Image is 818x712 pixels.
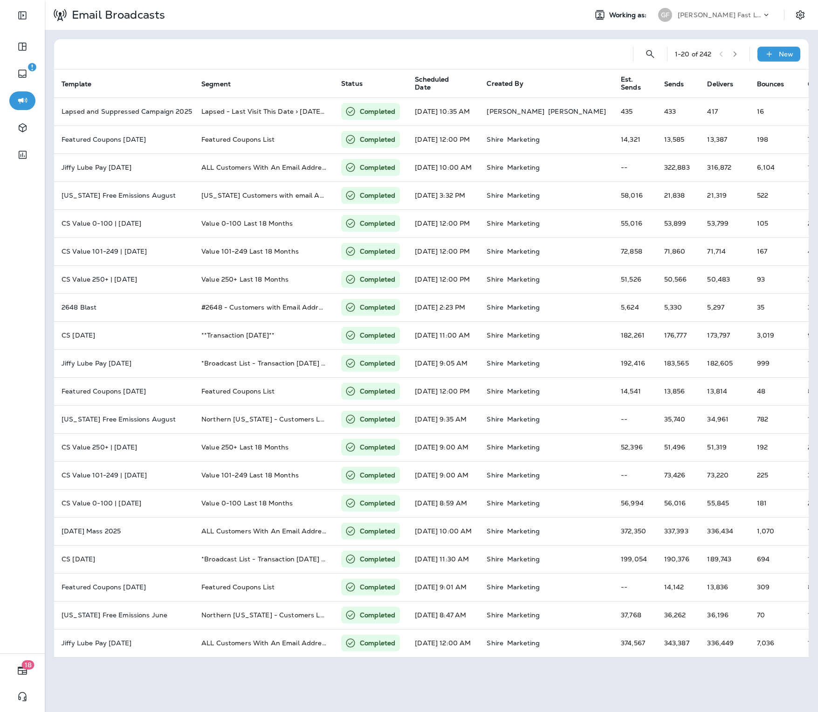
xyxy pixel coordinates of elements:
[201,443,289,451] span: Value 250+ Last 18 Months
[201,471,299,479] span: Value 101-249 Last 18 Months
[201,80,231,88] span: Segment
[201,219,293,228] span: Value 0-100 Last 18 Months
[779,50,793,58] p: New
[657,293,700,321] td: 5,330
[62,220,186,227] p: CS Value 0-100 | August 2025
[487,164,503,171] p: Shire
[360,442,395,452] p: Completed
[360,526,395,536] p: Completed
[360,415,395,424] p: Completed
[613,209,657,237] td: 55,016
[62,164,186,171] p: Jiffy Lube Pay August 2025
[62,359,186,367] p: Jiffy Lube Pay July 2025
[507,304,540,311] p: Marketing
[407,601,479,629] td: [DATE] 8:47 AM
[360,387,395,396] p: Completed
[700,545,749,573] td: 189,743
[613,293,657,321] td: 5,624
[664,80,684,88] span: Sends
[548,108,606,115] p: [PERSON_NAME]
[664,80,696,88] span: Sends
[487,136,503,143] p: Shire
[62,527,186,535] p: 4th of July Mass 2025
[201,191,373,200] span: Utah Customers with email AND no emissions
[700,433,749,461] td: 51,319
[407,321,479,349] td: [DATE] 11:00 AM
[62,192,186,199] p: Utah Free Emissions August
[657,461,700,489] td: 73,426
[62,276,186,283] p: CS Value 250+ | August 2025
[360,303,395,312] p: Completed
[507,415,540,423] p: Marketing
[62,387,186,395] p: Featured Coupons July 2025
[700,405,749,433] td: 34,961
[657,181,700,209] td: 21,838
[407,489,479,517] td: [DATE] 8:59 AM
[360,554,395,564] p: Completed
[201,499,293,507] span: Value 0-100 Last 18 Months
[749,349,800,377] td: 999
[62,639,186,647] p: Jiffy Lube Pay June 2025
[487,471,503,479] p: Shire
[657,321,700,349] td: 176,777
[749,153,800,181] td: 6,104
[407,349,479,377] td: [DATE] 9:05 AM
[657,433,700,461] td: 51,496
[407,377,479,405] td: [DATE] 12:00 PM
[507,136,540,143] p: Marketing
[62,304,186,311] p: 2648 Blast
[657,237,700,265] td: 71,860
[507,471,540,479] p: Marketing
[613,601,657,629] td: 37,768
[341,79,363,88] span: Status
[657,601,700,629] td: 36,262
[700,237,749,265] td: 71,714
[749,573,800,601] td: 309
[201,303,336,311] span: #2648 - Customers with Email Addresses
[613,433,657,461] td: 52,396
[621,76,653,91] span: Est. Sends
[407,405,479,433] td: [DATE] 9:35 AM
[757,80,784,88] span: Bounces
[407,265,479,293] td: [DATE] 12:00 PM
[657,573,700,601] td: 14,142
[415,76,463,91] span: Scheduled Date
[700,461,749,489] td: 73,220
[657,489,700,517] td: 56,016
[657,545,700,573] td: 190,376
[62,136,186,143] p: Featured Coupons August 2025
[62,499,186,507] p: CS Value 0-100 | July 2025
[749,125,800,153] td: 198
[507,387,540,395] p: Marketing
[407,125,479,153] td: [DATE] 12:00 PM
[360,163,395,172] p: Completed
[487,248,503,255] p: Shire
[407,153,479,181] td: [DATE] 10:00 AM
[507,248,540,255] p: Marketing
[507,527,540,535] p: Marketing
[9,6,35,25] button: Expand Sidebar
[360,638,395,648] p: Completed
[360,582,395,592] p: Completed
[749,293,800,321] td: 35
[360,135,395,144] p: Completed
[613,517,657,545] td: 372,350
[700,517,749,545] td: 336,434
[487,499,503,507] p: Shire
[613,545,657,573] td: 199,054
[749,629,800,657] td: 7,036
[201,247,299,256] span: Value 101-249 Last 18 Months
[407,517,479,545] td: [DATE] 10:00 AM
[657,349,700,377] td: 183,565
[675,50,712,58] div: 1 - 20 of 242
[360,191,395,200] p: Completed
[613,461,657,489] td: --
[657,153,700,181] td: 322,883
[62,611,186,619] p: Utah Free Emissions June
[415,76,475,91] span: Scheduled Date
[487,387,503,395] p: Shire
[749,489,800,517] td: 181
[201,107,399,116] span: Lapsed - Last Visit This Date > 2 years ago (Max = 500 customers)
[507,611,540,619] p: Marketing
[201,163,329,172] span: ALL Customers With An Email Address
